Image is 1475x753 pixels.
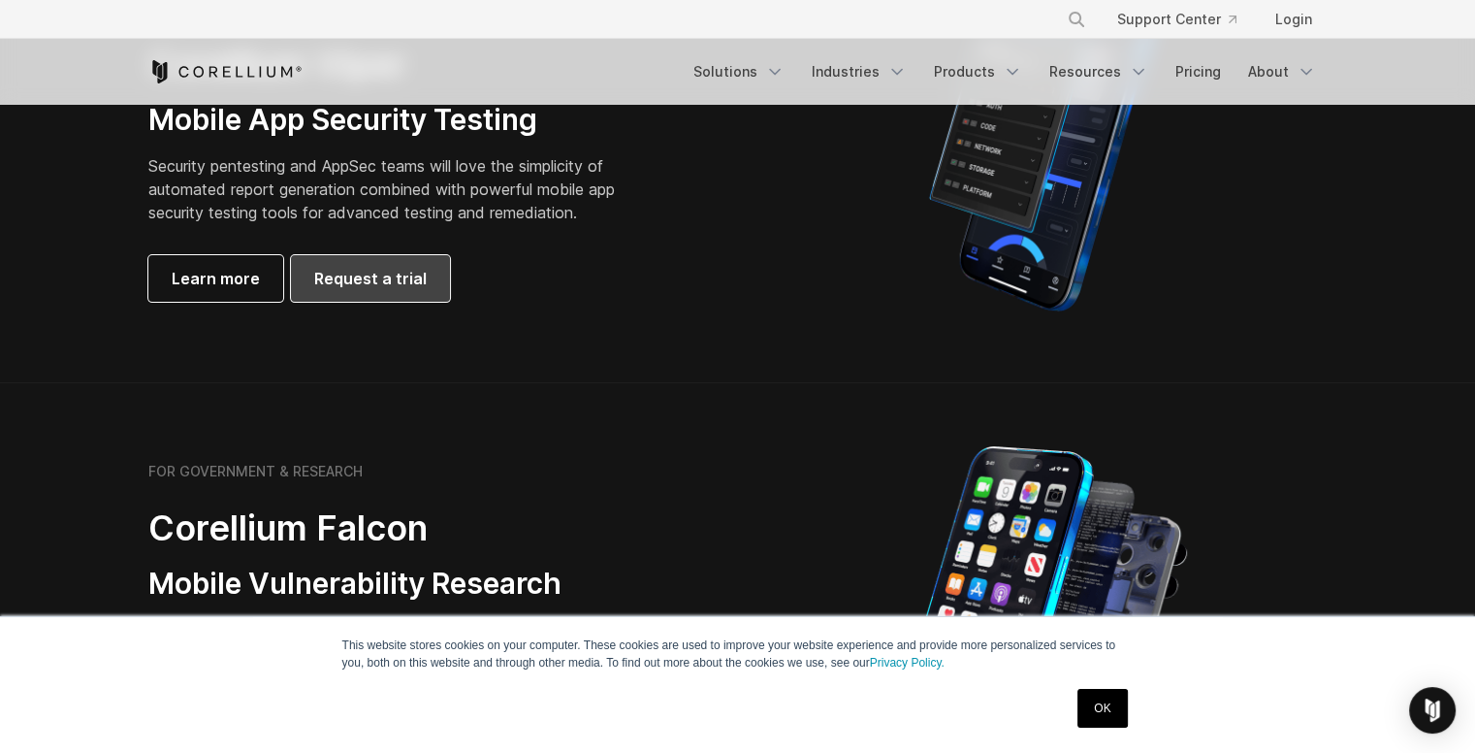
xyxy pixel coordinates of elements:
a: Learn more [148,255,283,302]
a: Request a trial [291,255,450,302]
div: Navigation Menu [1043,2,1328,37]
span: Request a trial [314,267,427,290]
button: Search [1059,2,1094,37]
a: Resources [1038,54,1160,89]
span: Learn more [172,267,260,290]
h6: FOR GOVERNMENT & RESEARCH [148,463,363,480]
a: Support Center [1102,2,1252,37]
a: Pricing [1164,54,1233,89]
h3: Mobile Vulnerability Research [148,566,691,603]
a: Privacy Policy. [870,656,945,670]
a: OK [1077,689,1127,728]
div: Navigation Menu [682,54,1328,89]
h2: Corellium Falcon [148,507,691,550]
a: About [1236,54,1328,89]
a: Solutions [682,54,796,89]
a: Industries [800,54,918,89]
div: Open Intercom Messenger [1409,687,1456,734]
a: Products [922,54,1034,89]
p: This website stores cookies on your computer. These cookies are used to improve your website expe... [342,637,1134,671]
a: Login [1260,2,1328,37]
p: Security pentesting and AppSec teams will love the simplicity of automated report generation comb... [148,154,645,224]
a: Corellium Home [148,60,303,83]
h3: Mobile App Security Testing [148,102,645,139]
